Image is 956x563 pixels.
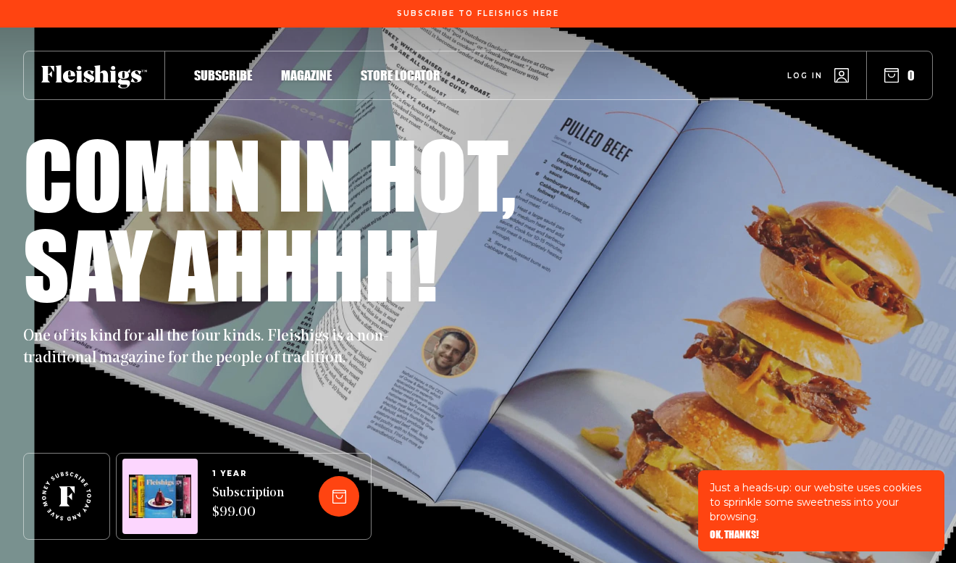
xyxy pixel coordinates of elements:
[281,65,332,85] a: Magazine
[23,326,400,370] p: One of its kind for all the four kinds. Fleishigs is a non-traditional magazine for the people of...
[212,470,284,478] span: 1 YEAR
[787,68,849,83] a: Log in
[194,65,252,85] a: Subscribe
[361,67,440,83] span: Store locator
[397,9,559,18] span: Subscribe To Fleishigs Here
[710,530,759,540] button: OK, THANKS!
[129,475,191,519] img: Magazines image
[23,219,438,309] h1: Say ahhhh!
[23,129,516,219] h1: Comin in hot,
[361,65,440,85] a: Store locator
[281,67,332,83] span: Magazine
[884,67,915,83] button: 0
[710,480,933,524] p: Just a heads-up: our website uses cookies to sprinkle some sweetness into your browsing.
[194,67,252,83] span: Subscribe
[212,484,284,523] span: Subscription $99.00
[394,9,562,17] a: Subscribe To Fleishigs Here
[787,70,823,81] span: Log in
[212,470,284,523] a: 1 YEARSubscription $99.00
